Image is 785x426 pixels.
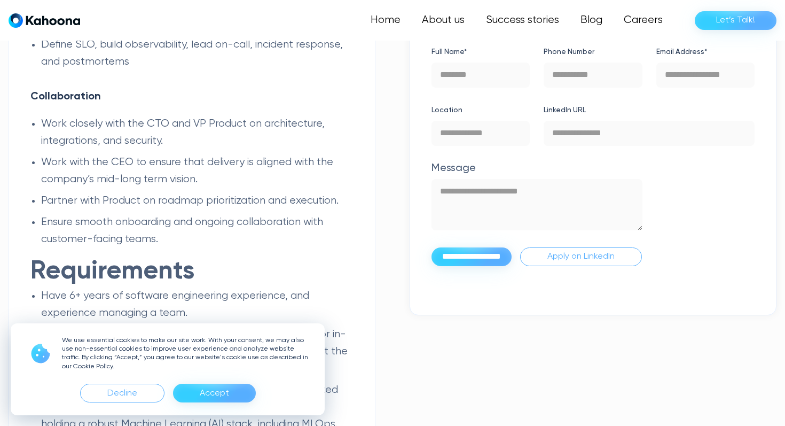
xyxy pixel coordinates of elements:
a: Let’s Talk! [695,11,776,30]
strong: Requirements [30,259,194,284]
label: Location [431,102,530,119]
a: Apply on LinkedIn [520,247,642,266]
form: Application Form [431,43,755,266]
a: About us [411,10,475,31]
a: Success stories [475,10,570,31]
li: Work closely with the CTO and VP Product on architecture, integrations, and security. [41,115,354,150]
li: Partner with Product on roadmap prioritization and execution. [41,192,354,210]
div: Let’s Talk! [716,12,755,29]
li: Ensure smooth onboarding and ongoing collaboration with customer-facing teams. [41,214,354,248]
li: ⁠Have 6+ years of software engineering experience, and experience managing a team. [41,288,354,322]
label: Message [431,160,642,177]
div: Decline [80,384,164,402]
label: Phone Number [544,43,642,60]
a: Blog [570,10,613,31]
div: Decline [107,385,137,402]
p: We use essential cookies to make our site work. With your consent, we may also use non-essential ... [62,336,312,371]
strong: Collaboration [30,91,101,102]
div: Accept [173,384,256,402]
label: Full Name* [431,43,530,60]
li: Define SLO, build observability, lead on-call, incident response, and postmortems [41,36,354,71]
li: Work with the CEO to ensure that delivery is aligned with the company’s mid-long term vision. [41,154,354,188]
a: Careers [613,10,673,31]
div: Accept [200,385,229,402]
a: home [9,13,80,28]
label: Email Address* [656,43,755,60]
label: LinkedIn URL [544,102,755,119]
a: Home [360,10,411,31]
